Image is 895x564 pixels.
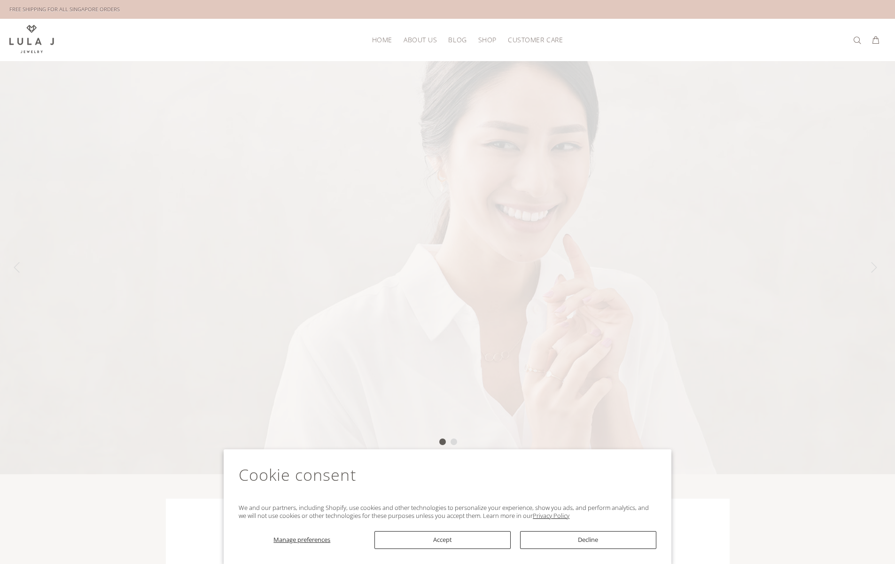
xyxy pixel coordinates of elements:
[443,32,472,47] a: Blog
[473,32,502,47] a: Shop
[478,36,497,43] span: Shop
[502,32,563,47] a: Customer Care
[508,36,563,43] span: Customer Care
[448,36,467,43] span: Blog
[398,32,443,47] a: About Us
[374,531,511,549] button: Accept
[372,36,392,43] span: HOME
[239,464,656,496] h2: Cookie consent
[9,4,120,15] div: FREE SHIPPING FOR ALL SINGAPORE ORDERS
[366,32,398,47] a: HOME
[239,504,656,520] p: We and our partners, including Shopify, use cookies and other technologies to personalize your ex...
[533,511,569,520] a: Privacy Policy
[520,531,656,549] button: Decline
[273,535,330,544] span: Manage preferences
[404,36,437,43] span: About Us
[239,531,365,549] button: Manage preferences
